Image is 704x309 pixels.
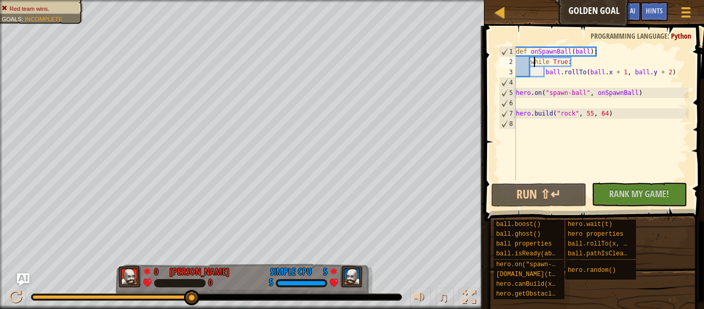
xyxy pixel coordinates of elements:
button: Show game menu [673,2,699,26]
span: Incomplete [25,15,62,22]
div: 4 [499,77,516,88]
span: hero.random() [568,267,616,274]
img: thang_avatar_frame.png [119,266,141,287]
img: thang_avatar_frame.png [340,266,363,287]
span: Programming language [591,31,667,41]
span: hero.wait(t) [568,221,612,228]
span: Red team wins. [10,5,49,12]
span: hero.getObstacleAt(x, y) [496,290,585,298]
button: Rank My Game! [592,183,687,206]
div: 6 [499,98,516,108]
div: 3 [499,67,516,77]
div: [PERSON_NAME] [170,265,229,279]
span: Hints [646,6,663,15]
span: : [22,15,25,22]
span: : [667,31,671,41]
span: ball.ghost() [496,231,541,238]
div: 5 [499,88,516,98]
span: Python [671,31,691,41]
span: Ask AI [618,6,635,15]
button: ♫ [436,288,454,309]
div: 5 [269,279,273,288]
span: ball.rollTo(x, y) [568,240,631,248]
li: Red team wins. [2,5,77,13]
div: 5 [317,265,327,274]
span: hero.on("spawn-ball", f) [496,261,585,268]
div: 0 [208,279,212,288]
button: Toggle fullscreen [459,288,479,309]
div: 1 [499,46,516,57]
span: hero.canBuild(x, y) [496,281,567,288]
span: ball.pathIsClear(x, y) [568,250,649,257]
span: ball properties [496,240,552,248]
div: 2 [499,57,516,67]
div: 0 [154,265,164,274]
button: Ask AI [17,273,29,286]
span: ball.isReady(ability) [496,250,574,257]
button: Adjust volume [410,288,431,309]
span: [DOMAIN_NAME](type, x, y) [496,271,589,278]
button: Ask AI [613,2,641,21]
span: ♫ [438,289,448,305]
span: hero properties [568,231,624,238]
span: ball.boost() [496,221,541,228]
div: 7 [499,108,516,119]
button: Ctrl + P: Play [5,288,26,309]
div: 8 [499,119,516,129]
span: Rank My Game! [609,187,669,200]
div: Simple CPU [270,265,312,279]
span: Goals [2,15,22,22]
button: Run ⇧↵ [491,183,586,207]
